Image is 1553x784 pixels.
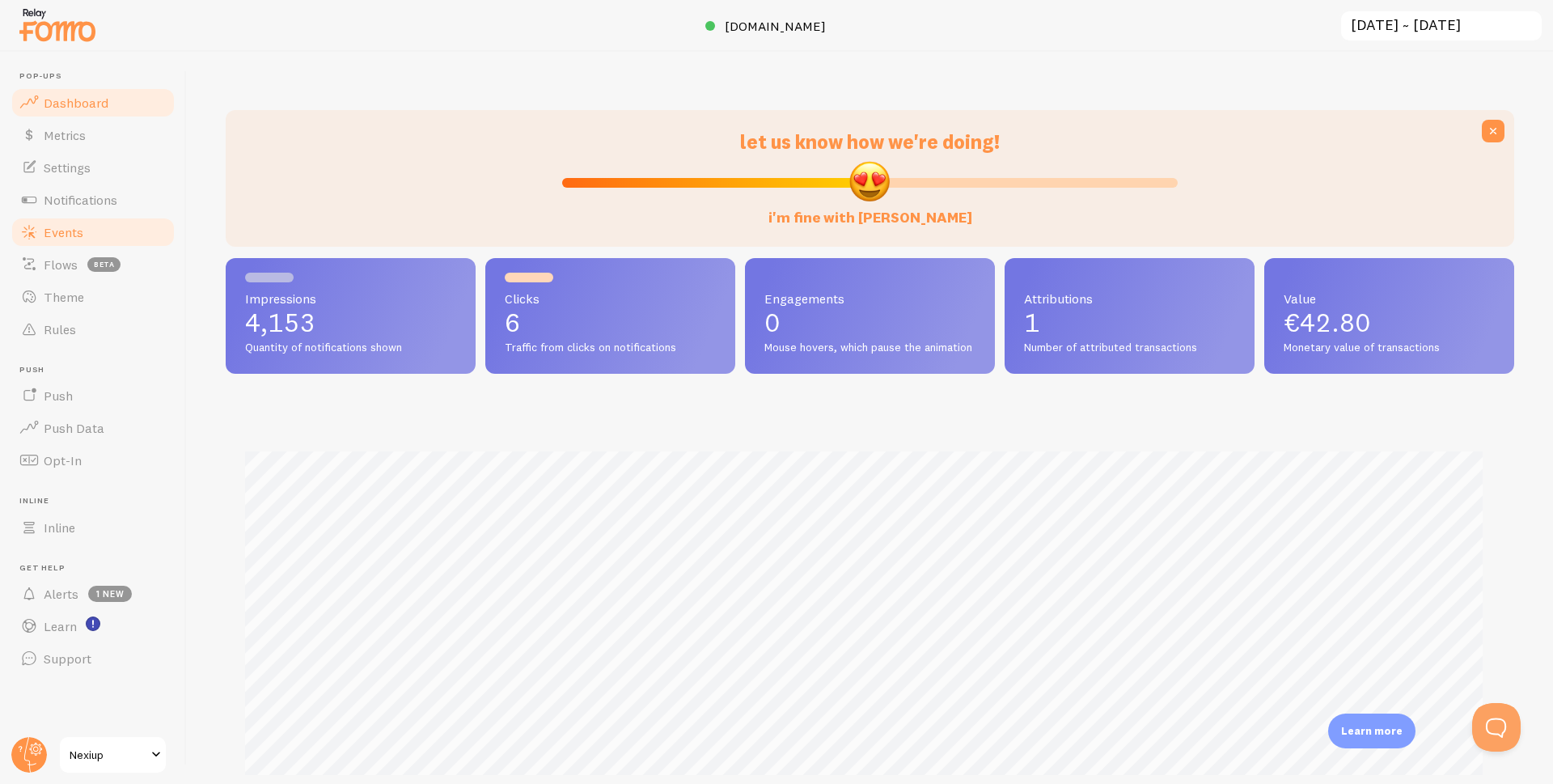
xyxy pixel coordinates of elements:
span: Events [44,224,83,240]
span: Monetary value of transactions [1284,341,1495,355]
a: Learn [10,610,176,642]
a: Notifications [10,184,176,216]
span: Metrics [44,127,86,143]
span: Impressions [245,292,456,305]
p: Learn more [1341,723,1403,739]
a: Inline [10,511,176,544]
p: 4,153 [245,310,456,336]
span: Get Help [19,563,176,574]
a: Opt-In [10,444,176,477]
a: Metrics [10,119,176,151]
span: Engagements [764,292,975,305]
span: Opt-In [44,452,82,468]
a: Nexiup [58,735,167,774]
span: Inline [44,519,75,536]
span: 1 new [88,586,132,602]
a: Rules [10,313,176,345]
a: Events [10,216,176,248]
span: Flows [44,256,78,273]
span: Push [44,388,73,404]
p: 1 [1024,310,1235,336]
span: Mouse hovers, which pause the animation [764,341,975,355]
a: Support [10,642,176,675]
span: Attributions [1024,292,1235,305]
span: Notifications [44,192,117,208]
a: Push [10,379,176,412]
a: Flows beta [10,248,176,281]
img: emoji.png [848,159,891,203]
span: Traffic from clicks on notifications [505,341,716,355]
span: Rules [44,321,76,337]
span: Number of attributed transactions [1024,341,1235,355]
span: beta [87,257,121,272]
span: Push Data [44,420,104,436]
iframe: Help Scout Beacon - Open [1472,703,1521,752]
a: Dashboard [10,87,176,119]
a: Push Data [10,412,176,444]
span: Quantity of notifications shown [245,341,456,355]
span: Pop-ups [19,71,176,82]
p: 0 [764,310,975,336]
span: Theme [44,289,84,305]
span: let us know how we're doing! [740,129,1000,154]
a: Alerts 1 new [10,578,176,610]
span: Alerts [44,586,78,602]
span: Nexiup [70,745,146,765]
span: Learn [44,618,77,634]
span: Value [1284,292,1495,305]
span: Push [19,365,176,375]
img: fomo-relay-logo-orange.svg [17,4,98,45]
span: €42.80 [1284,307,1371,338]
span: Support [44,651,91,667]
p: 6 [505,310,716,336]
span: Dashboard [44,95,108,111]
span: Clicks [505,292,716,305]
a: Settings [10,151,176,184]
label: i'm fine with [PERSON_NAME] [768,193,972,227]
div: Learn more [1328,714,1415,748]
span: Settings [44,159,91,176]
span: Inline [19,496,176,506]
a: Theme [10,281,176,313]
svg: <p>Watch New Feature Tutorials!</p> [86,617,100,631]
